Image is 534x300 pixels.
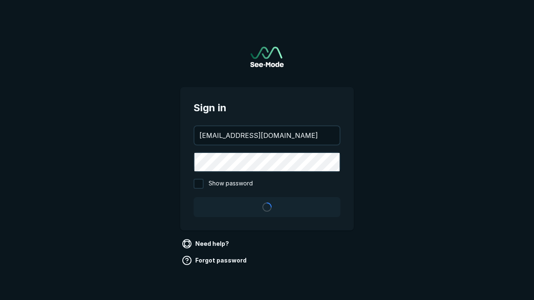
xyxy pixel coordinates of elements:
span: Sign in [194,100,340,115]
span: Show password [209,179,253,189]
img: See-Mode Logo [250,47,284,67]
a: Forgot password [180,254,250,267]
a: Go to sign in [250,47,284,67]
input: your@email.com [194,126,340,145]
a: Need help? [180,237,232,250]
